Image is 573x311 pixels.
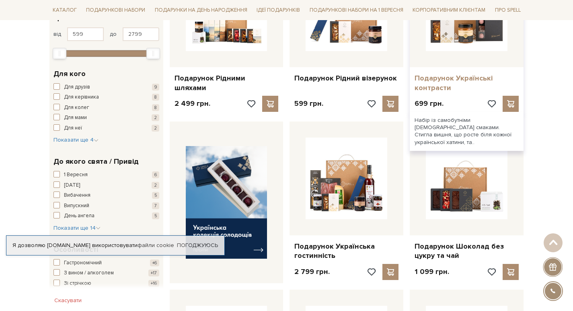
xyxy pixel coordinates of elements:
[138,242,174,249] a: файли cookie
[148,280,159,287] span: +16
[49,4,80,16] span: Каталог
[152,202,159,209] span: 7
[64,83,90,91] span: Для друзів
[409,3,489,17] a: Корпоративним клієнтам
[152,171,159,178] span: 6
[64,93,99,101] span: Для керівника
[53,48,66,59] div: Min
[53,224,101,232] button: Показати ще 14
[53,68,86,79] span: Для кого
[53,156,139,167] span: До якого свята / Привід
[53,136,99,143] span: Показати ще 4
[53,124,159,132] button: Для неї 2
[64,124,82,132] span: Для неї
[152,94,159,101] span: 8
[64,104,89,112] span: Для колег
[64,192,90,200] span: Вибачення
[306,3,407,17] a: Подарункові набори на 1 Вересня
[53,104,159,112] button: Для колег 8
[415,99,444,108] p: 699 грн.
[152,4,251,16] span: Подарунки на День народження
[67,27,104,41] input: Ціна
[152,212,159,219] span: 5
[152,114,159,121] span: 2
[152,84,159,91] span: 9
[110,31,117,38] span: до
[177,242,218,249] a: Погоджуюсь
[53,259,159,267] button: Гастрономічний +6
[53,212,159,220] button: День ангела 5
[64,181,80,189] span: [DATE]
[294,74,398,83] a: Подарунок Рідний візерунок
[175,99,210,108] p: 2 499 грн.
[415,74,519,93] a: Подарунок Українські контрасти
[53,31,61,38] span: від
[64,171,88,179] span: 1 Вересня
[175,74,279,93] a: Подарунок Рідними шляхами
[253,4,303,16] span: Ідеї подарунків
[64,212,94,220] span: День ангела
[123,27,159,41] input: Ціна
[415,242,519,261] a: Подарунок Шоколад без цукру та чай
[64,280,91,288] span: Зі стрічкою
[53,192,159,200] button: Вибачення 5
[53,83,159,91] button: Для друзів 9
[53,181,159,189] button: [DATE] 2
[152,125,159,132] span: 2
[152,182,159,189] span: 2
[53,114,159,122] button: Для мами 2
[64,259,102,267] span: Гастрономічний
[294,242,398,261] a: Подарунок Українська гостинність
[150,260,159,266] span: +6
[152,104,159,111] span: 8
[294,99,323,108] p: 599 грн.
[83,4,148,16] span: Подарункові набори
[148,270,159,276] span: +17
[410,112,524,151] div: Набір із самобутніми [DEMOGRAPHIC_DATA] смаками. Стигла вишня, що росте біля кожної української х...
[53,136,99,144] button: Показати ще 4
[294,267,330,276] p: 2 799 грн.
[49,294,86,307] button: Скасувати
[64,202,89,210] span: Випускний
[6,242,224,249] div: Я дозволяю [DOMAIN_NAME] використовувати
[415,267,449,276] p: 1 099 грн.
[53,269,159,277] button: З вином / алкоголем +17
[64,114,87,122] span: Для мами
[53,280,159,288] button: Зі стрічкою +16
[53,224,101,231] span: Показати ще 14
[492,4,524,16] span: Про Spell
[64,269,114,277] span: З вином / алкоголем
[146,48,160,59] div: Max
[186,146,267,259] img: banner
[152,192,159,199] span: 5
[53,93,159,101] button: Для керівника 8
[53,202,159,210] button: Випускний 7
[53,171,159,179] button: 1 Вересня 6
